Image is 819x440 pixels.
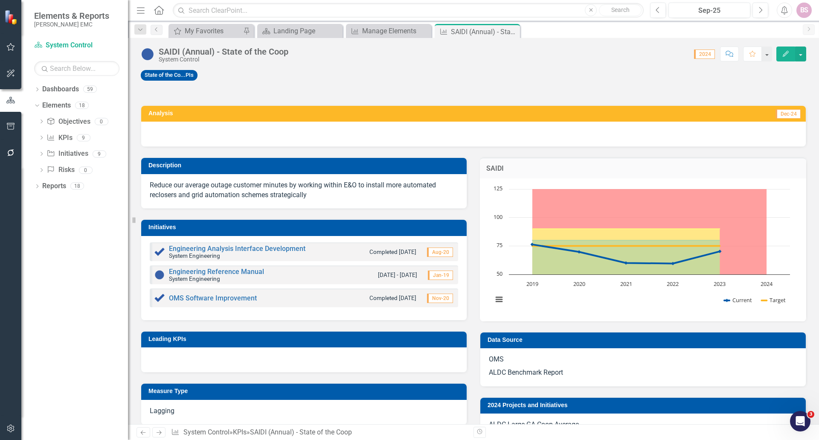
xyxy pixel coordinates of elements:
[148,110,466,117] h3: Analysis
[718,250,722,253] path: 2023, 70.22. Current.
[83,86,97,93] div: 59
[761,280,773,288] text: 2024
[46,165,74,175] a: Risks
[428,271,453,280] span: Jan-19
[169,268,264,276] a: Engineering Reference Manual
[724,296,752,304] button: Show Current
[148,162,462,169] h3: Description
[488,337,802,343] h3: Data Source
[46,149,88,159] a: Initiatives
[667,280,679,288] text: 2022
[259,26,340,36] a: Landing Page
[150,407,174,415] span: Lagging
[497,270,502,277] text: 50
[497,241,502,249] text: 75
[761,296,786,304] button: Show Target
[671,262,675,265] path: 2022, 59.58. Current.
[348,26,429,36] a: Manage Elements
[141,70,197,81] span: State of the Co...PIs
[796,3,812,18] button: BS
[141,47,154,61] img: No Information
[42,101,71,111] a: Elements
[34,11,109,21] span: Elements & Reports
[148,224,462,230] h3: Initiatives
[427,294,453,303] span: Nov-20
[611,6,630,13] span: Search
[489,355,797,366] p: OMS
[790,411,810,431] iframe: Intercom live chat
[34,41,119,50] a: System Control
[93,150,106,157] div: 9
[171,428,467,437] div: » »
[171,26,241,36] a: My Favorites
[34,61,119,76] input: Search Below...
[573,280,585,288] text: 2020
[578,250,581,254] path: 2020, 69.79. Current.
[488,185,798,313] div: Chart. Highcharts interactive chart.
[493,294,505,306] button: View chart menu, Chart
[233,428,247,436] a: KPIs
[169,275,220,282] small: System Engineering
[185,26,241,36] div: My Favorites
[4,10,19,25] img: ClearPoint Strategy
[599,4,642,16] button: Search
[668,3,750,18] button: Sep-25
[531,243,534,246] path: 2019, 76.3. Current.
[489,420,797,430] p: ALDC Large GA Coop Average
[494,184,502,192] text: 125
[34,21,109,28] small: [PERSON_NAME] EMC
[775,109,801,119] span: Dec-24
[173,3,644,18] input: Search ClearPoint...
[369,248,416,256] small: Completed [DATE]
[77,134,90,141] div: 9
[154,270,165,280] img: No Information
[714,280,726,288] text: 2023
[531,227,722,230] g: Red-Yellow, series 4 of 5 with 6 data points.
[183,428,229,436] a: System Control
[42,85,79,94] a: Dashboards
[488,185,794,313] svg: Interactive chart
[250,428,352,436] div: SAIDI (Annual) - State of the Coop
[486,165,800,172] h3: SAIDI
[169,252,220,259] small: System Engineering
[488,402,802,408] h3: 2024 Projects and Initiatives
[531,239,722,242] g: Yellow-Green, series 3 of 5 with 6 data points.
[624,261,628,265] path: 2021, 60.03. Current.
[42,181,66,191] a: Reports
[148,388,462,394] h3: Measure Type
[369,294,416,302] small: Completed [DATE]
[46,117,90,127] a: Objectives
[150,181,458,200] p: Reduce our average outage customer minutes by working within E&O to install more automated reclos...
[427,248,453,257] span: Aug-20
[273,26,340,36] div: Landing Page
[526,280,538,288] text: 2019
[154,293,165,303] img: Complete
[807,411,814,418] span: 3
[489,366,797,378] p: ALDC Benchmark Report
[159,56,288,63] div: System Control
[671,6,747,16] div: Sep-25
[46,133,72,143] a: KPIs
[620,280,632,288] text: 2021
[494,213,502,221] text: 100
[154,247,165,257] img: Complete
[75,102,89,109] div: 18
[378,271,417,279] small: [DATE] - [DATE]
[169,294,257,302] a: OMS Software Improvement
[362,26,429,36] div: Manage Elements
[79,166,93,174] div: 0
[169,245,305,253] a: Engineering Analysis Interface Development
[148,336,462,342] h3: Leading KPIs
[159,47,288,56] div: SAIDI (Annual) - State of the Coop
[95,118,108,125] div: 0
[451,26,518,37] div: SAIDI (Annual) - State of the Coop
[70,183,84,190] div: 18
[694,50,715,59] span: 2024
[531,244,722,248] g: Target, series 2 of 5. Line with 6 data points.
